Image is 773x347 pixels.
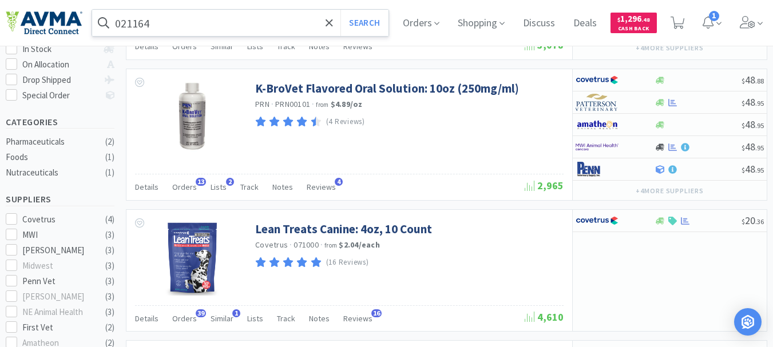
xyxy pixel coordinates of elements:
[6,11,82,35] img: e4e33dab9f054f5782a47901c742baa9_102.png
[294,240,319,250] span: 071000
[277,313,295,324] span: Track
[6,193,114,206] h5: Suppliers
[742,217,745,226] span: $
[335,178,343,186] span: 4
[320,240,323,250] span: ·
[135,41,158,51] span: Details
[172,182,197,192] span: Orders
[105,305,114,319] div: ( 3 )
[105,228,114,242] div: ( 3 )
[316,101,328,109] span: from
[755,166,764,174] span: . 95
[742,162,764,176] span: 48
[339,240,380,250] strong: $2.04 / each
[290,240,292,250] span: ·
[105,135,114,149] div: ( 2 )
[6,166,98,180] div: Nutraceuticals
[22,321,93,334] div: First Vet
[755,99,764,107] span: . 95
[255,81,519,96] a: K-BroVet Flavored Oral Solution: 10oz (250mg/ml)
[211,41,233,51] span: Similar
[22,213,93,226] div: Covetrus
[307,182,336,192] span: Reviews
[742,77,745,85] span: $
[576,212,619,229] img: 77fca1acd8b6420a9015268ca798ef17_1.png
[172,313,197,324] span: Orders
[331,99,363,109] strong: $4.89 / oz
[742,95,764,109] span: 48
[22,274,93,288] div: Penn Vet
[172,41,197,51] span: Orders
[742,143,745,152] span: $
[105,290,114,304] div: ( 3 )
[742,73,764,86] span: 48
[255,240,288,250] a: Covetrus
[309,313,330,324] span: Notes
[343,41,372,51] span: Reviews
[105,150,114,164] div: ( 1 )
[105,213,114,226] div: ( 4 )
[617,13,650,24] span: 1,296
[105,274,114,288] div: ( 3 )
[755,217,764,226] span: . 36
[22,73,98,87] div: Drop Shipped
[155,81,229,155] img: 094348c4a95146289c53813e2f553ff0_320670.jpeg
[576,94,619,111] img: f5e969b455434c6296c6d81ef179fa71_3.png
[240,182,259,192] span: Track
[22,58,98,71] div: On Allocation
[340,10,388,36] button: Search
[312,99,314,109] span: ·
[525,310,564,324] span: 4,610
[742,99,745,107] span: $
[255,99,269,109] a: PRN
[105,321,114,334] div: ( 2 )
[6,115,114,129] h5: Categories
[742,140,764,153] span: 48
[22,244,93,257] div: [PERSON_NAME]
[576,161,619,178] img: e1133ece90fa4a959c5ae41b0808c578_9.png
[247,41,263,51] span: Lists
[617,26,650,33] span: Cash Back
[324,241,337,249] span: from
[576,138,619,155] img: f6b2451649754179b5b4e0c70c3f7cb0_2.png
[271,99,273,109] span: ·
[617,16,620,23] span: $
[22,228,93,242] div: MWI
[22,290,93,304] div: [PERSON_NAME]
[755,143,764,152] span: . 95
[275,99,310,109] span: PRN00101
[742,214,764,227] span: 20
[734,308,762,336] div: Open Intercom Messenger
[343,313,372,324] span: Reviews
[641,16,650,23] span: . 48
[755,121,764,130] span: . 95
[576,116,619,133] img: 3331a67d23dc422aa21b1ec98afbf632_11.png
[22,259,93,273] div: Midwest
[105,166,114,180] div: ( 1 )
[105,244,114,257] div: ( 3 )
[226,178,234,186] span: 2
[105,259,114,273] div: ( 3 )
[630,40,709,56] button: +4more suppliers
[742,118,764,131] span: 48
[196,309,206,317] span: 39
[22,305,93,319] div: NE Animal Health
[255,221,432,237] a: Lean Treats Canine: 4oz, 10 Count
[569,18,601,29] a: Deals
[709,11,719,21] span: 1
[247,313,263,324] span: Lists
[211,313,233,324] span: Similar
[135,182,158,192] span: Details
[755,77,764,85] span: . 88
[6,135,98,149] div: Pharmaceuticals
[211,182,227,192] span: Lists
[630,183,709,199] button: +4more suppliers
[22,89,98,102] div: Special Order
[232,309,240,317] span: 1
[371,309,382,317] span: 16
[165,221,220,296] img: 960090cc34a14d5db215379ae9b1eb36_552271.png
[326,116,365,128] p: (4 Reviews)
[277,41,295,51] span: Track
[309,41,330,51] span: Notes
[518,18,560,29] a: Discuss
